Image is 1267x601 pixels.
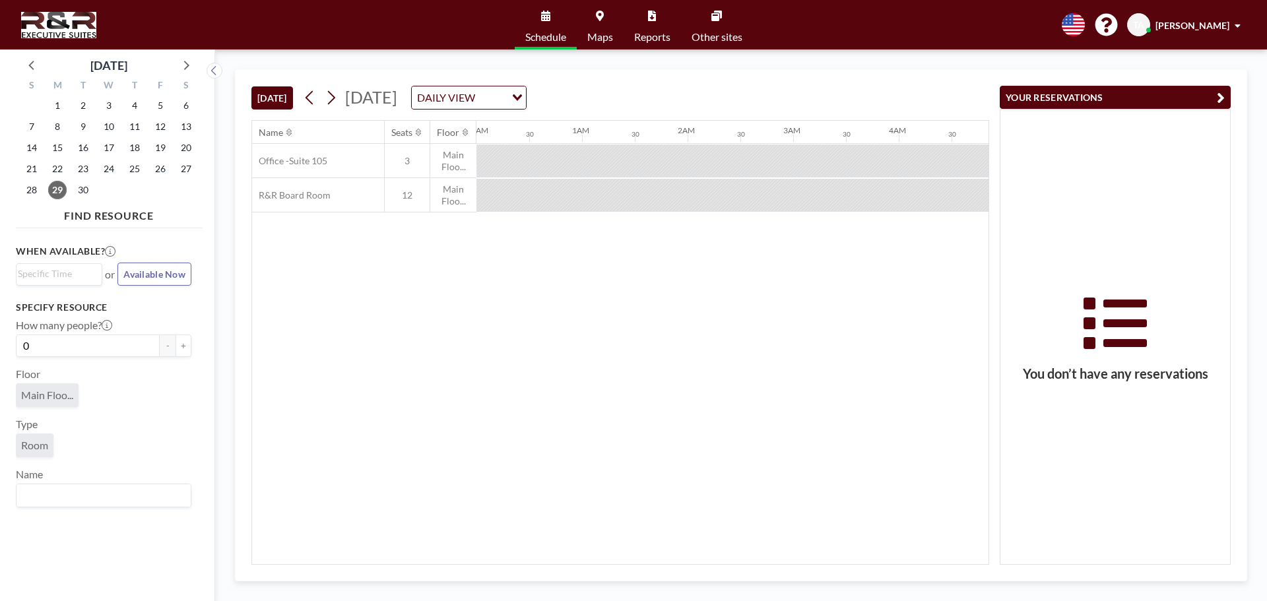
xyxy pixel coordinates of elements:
span: Office -Suite 105 [252,155,327,167]
div: 1AM [572,125,589,135]
div: Search for option [16,264,102,284]
input: Search for option [479,89,504,106]
input: Search for option [18,487,183,504]
span: Wednesday, September 24, 2025 [100,160,118,178]
div: Search for option [412,86,526,109]
button: YOUR RESERVATIONS [1000,86,1231,109]
span: Other sites [692,32,742,42]
div: T [71,78,96,95]
label: How many people? [16,319,112,332]
div: 3AM [783,125,800,135]
h4: FIND RESOURCE [16,204,202,222]
input: Search for option [18,267,94,281]
div: 30 [737,130,745,139]
span: DAILY VIEW [414,89,478,106]
span: Tuesday, September 30, 2025 [74,181,92,199]
span: Friday, September 26, 2025 [151,160,170,178]
span: Thursday, September 11, 2025 [125,117,144,136]
span: Tuesday, September 2, 2025 [74,96,92,115]
div: Floor [437,127,459,139]
span: Maps [587,32,613,42]
div: 4AM [889,125,906,135]
h3: Specify resource [16,301,191,313]
img: organization-logo [21,12,96,38]
div: 2AM [678,125,695,135]
button: - [160,334,176,357]
div: 30 [948,130,956,139]
span: Tuesday, September 23, 2025 [74,160,92,178]
span: Monday, September 1, 2025 [48,96,67,115]
span: Thursday, September 18, 2025 [125,139,144,157]
div: F [147,78,173,95]
span: Thursday, September 4, 2025 [125,96,144,115]
button: + [176,334,191,357]
span: [PERSON_NAME] [1155,20,1229,31]
span: Wednesday, September 3, 2025 [100,96,118,115]
div: T [121,78,147,95]
span: Thursday, September 25, 2025 [125,160,144,178]
div: S [19,78,45,95]
span: Tuesday, September 16, 2025 [74,139,92,157]
span: Monday, September 15, 2025 [48,139,67,157]
label: Floor [16,367,40,381]
span: Saturday, September 20, 2025 [177,139,195,157]
span: Friday, September 19, 2025 [151,139,170,157]
label: Name [16,468,43,481]
div: Search for option [16,484,191,507]
span: Room [21,439,48,451]
div: S [173,78,199,95]
span: Monday, September 22, 2025 [48,160,67,178]
span: TA [1133,19,1144,31]
span: Schedule [525,32,566,42]
span: Wednesday, September 10, 2025 [100,117,118,136]
span: Saturday, September 27, 2025 [177,160,195,178]
span: Main Floo... [430,183,476,206]
span: [DATE] [345,87,397,107]
span: Reports [634,32,670,42]
div: W [96,78,122,95]
div: 30 [526,130,534,139]
span: Monday, September 8, 2025 [48,117,67,136]
span: Tuesday, September 9, 2025 [74,117,92,136]
span: Main Floo... [430,149,476,172]
button: Available Now [117,263,191,286]
span: Available Now [123,269,185,280]
span: Wednesday, September 17, 2025 [100,139,118,157]
div: 30 [843,130,851,139]
span: R&R Board Room [252,189,331,201]
span: Sunday, September 7, 2025 [22,117,41,136]
span: or [105,268,115,281]
label: Type [16,418,38,431]
span: 12 [385,189,430,201]
span: Saturday, September 6, 2025 [177,96,195,115]
span: 3 [385,155,430,167]
span: Sunday, September 21, 2025 [22,160,41,178]
div: Name [259,127,283,139]
div: M [45,78,71,95]
span: Friday, September 12, 2025 [151,117,170,136]
h3: You don’t have any reservations [1000,365,1230,382]
div: [DATE] [90,56,127,75]
div: Seats [391,127,412,139]
span: Friday, September 5, 2025 [151,96,170,115]
div: 12AM [467,125,488,135]
button: [DATE] [251,86,293,110]
span: Saturday, September 13, 2025 [177,117,195,136]
span: Sunday, September 28, 2025 [22,181,41,199]
span: Monday, September 29, 2025 [48,181,67,199]
span: Main Floo... [21,389,73,401]
span: Sunday, September 14, 2025 [22,139,41,157]
div: 30 [632,130,639,139]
